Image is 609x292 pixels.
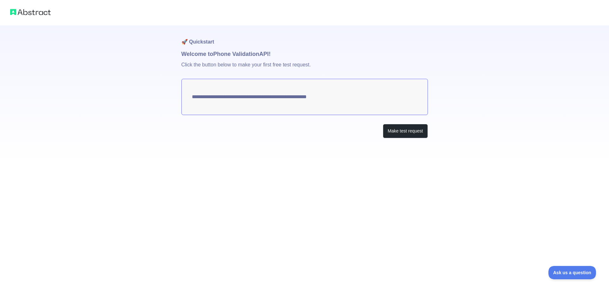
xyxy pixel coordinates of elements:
iframe: Toggle Customer Support [548,266,596,279]
h1: 🚀 Quickstart [181,25,428,50]
button: Make test request [383,124,428,138]
h1: Welcome to Phone Validation API! [181,50,428,58]
p: Click the button below to make your first free test request. [181,58,428,79]
img: Abstract logo [10,8,51,17]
